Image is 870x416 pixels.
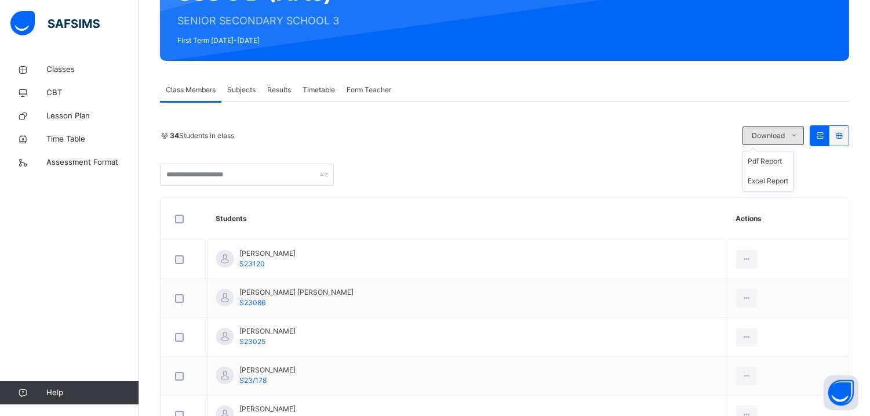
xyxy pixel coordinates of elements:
span: Classes [46,64,139,75]
span: [PERSON_NAME] [239,326,296,337]
li: dropdown-list-item-null-1 [743,171,793,191]
b: 34 [170,131,179,140]
span: Assessment Format [46,157,139,168]
span: CBT [46,87,139,99]
span: [PERSON_NAME] [239,365,296,375]
span: Subjects [227,85,256,95]
span: Time Table [46,133,139,145]
span: Results [267,85,291,95]
img: safsims [10,11,100,35]
span: Students in class [170,131,234,141]
span: S23/178 [239,376,267,385]
span: [PERSON_NAME] [239,404,296,414]
span: Form Teacher [347,85,391,95]
li: dropdown-list-item-null-0 [743,151,793,171]
th: Students [208,198,727,240]
span: S23120 [239,259,265,268]
span: [PERSON_NAME] [PERSON_NAME] [239,287,354,298]
span: Class Members [166,85,216,95]
span: S23025 [239,337,265,346]
span: Download [752,131,785,141]
button: Open asap [824,375,858,410]
span: [PERSON_NAME] [239,248,296,259]
span: S23086 [239,298,265,307]
span: Help [46,387,139,399]
span: Lesson Plan [46,110,139,122]
span: Timetable [303,85,335,95]
th: Actions [727,198,849,240]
